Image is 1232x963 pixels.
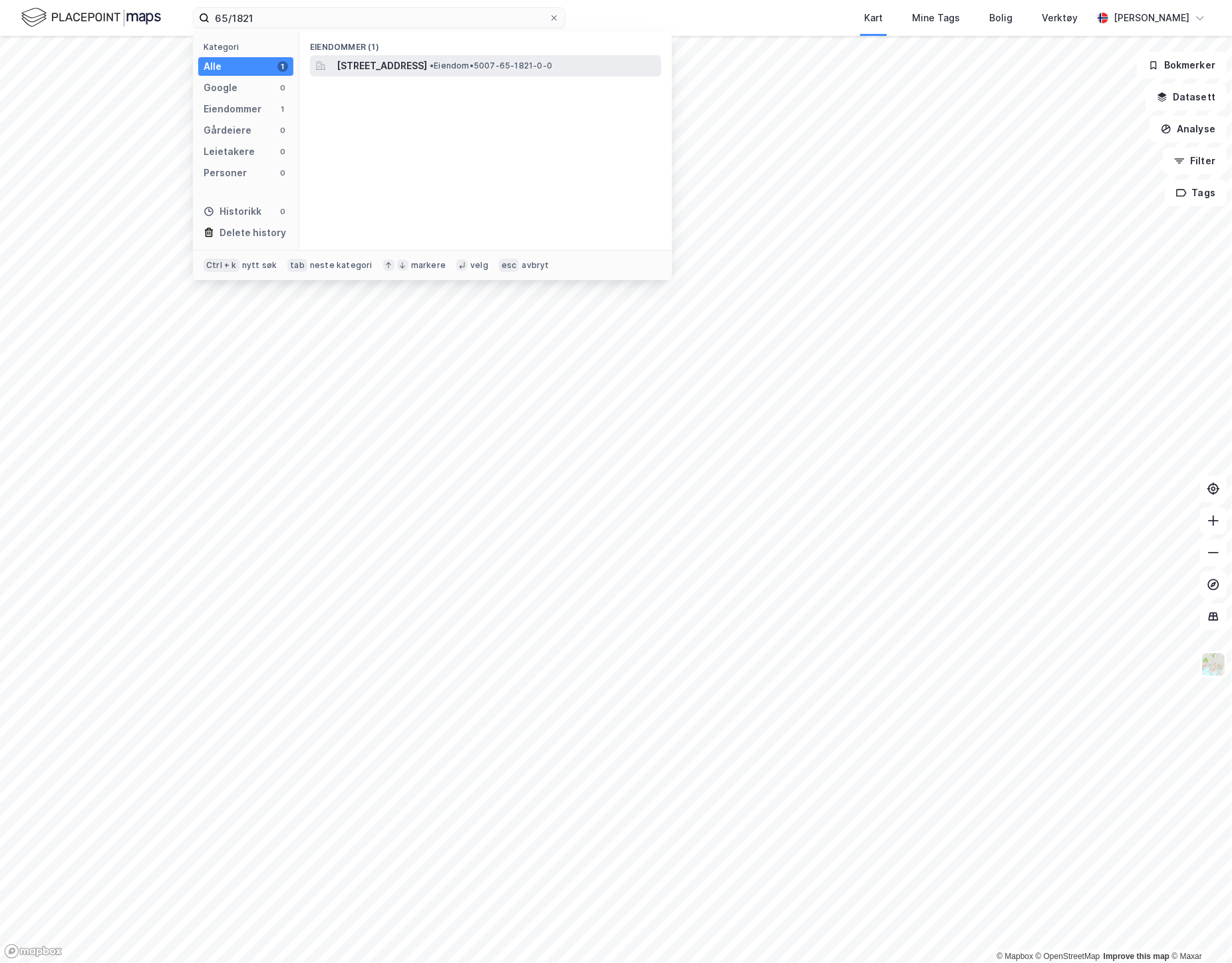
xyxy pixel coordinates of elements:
[989,10,1012,26] div: Bolig
[470,260,488,271] div: velg
[997,952,1033,961] a: Mapbox
[242,260,277,271] div: nytt søk
[277,168,288,178] div: 0
[4,944,63,959] a: Mapbox homepage
[1146,84,1227,110] button: Datasett
[912,10,960,26] div: Mine Tags
[204,144,255,160] div: Leietakere
[277,125,288,136] div: 0
[430,61,552,71] span: Eiendom • 5007-65-1821-0-0
[1163,148,1227,174] button: Filter
[522,260,549,271] div: avbryt
[204,59,222,74] div: Alle
[204,101,261,117] div: Eiendommer
[277,104,288,114] div: 1
[204,42,293,52] div: Kategori
[1036,952,1100,961] a: OpenStreetMap
[299,31,672,55] div: Eiendommer (1)
[1201,652,1226,677] img: Z
[204,122,251,138] div: Gårdeiere
[310,260,373,271] div: neste kategori
[277,82,288,93] div: 0
[220,225,286,241] div: Delete history
[1165,899,1232,963] iframe: Chat Widget
[277,146,288,157] div: 0
[277,206,288,217] div: 0
[1042,10,1078,26] div: Verktøy
[1165,180,1227,206] button: Tags
[21,6,161,29] img: logo.f888ab2527a4732fd821a326f86c7f29.svg
[1150,116,1227,142] button: Analyse
[337,58,427,74] span: [STREET_ADDRESS]
[430,61,434,70] span: •
[864,10,883,26] div: Kart
[499,259,520,272] div: esc
[411,260,446,271] div: markere
[1104,952,1169,961] a: Improve this map
[210,8,549,28] input: Søk på adresse, matrikkel, gårdeiere, leietakere eller personer
[204,165,247,181] div: Personer
[1137,52,1227,78] button: Bokmerker
[287,259,307,272] div: tab
[204,80,237,96] div: Google
[1165,899,1232,963] div: Kontrollprogram for chat
[277,61,288,72] div: 1
[1114,10,1189,26] div: [PERSON_NAME]
[204,259,239,272] div: Ctrl + k
[204,204,261,219] div: Historikk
